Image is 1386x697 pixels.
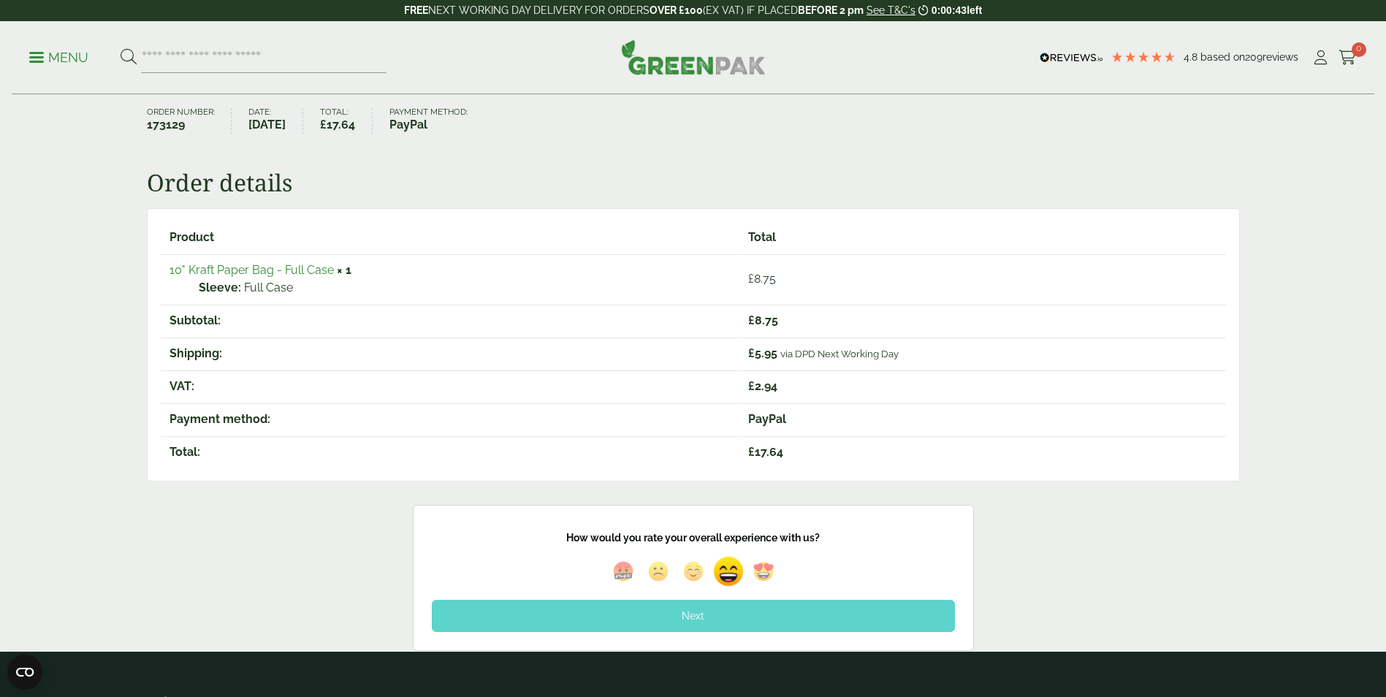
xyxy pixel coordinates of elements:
[389,108,484,134] li: Payment method:
[748,445,755,459] span: £
[1352,42,1366,57] span: 0
[147,169,1240,197] h2: Order details
[7,655,42,690] button: Open CMP widget
[750,557,777,585] img: emoji
[798,4,864,16] strong: BEFORE 2 pm
[1040,53,1103,63] img: REVIEWS.io
[780,348,899,359] small: via DPD Next Working Day
[389,116,468,134] strong: PayPal
[650,4,703,16] strong: OVER £100
[404,4,428,16] strong: FREE
[199,279,729,297] p: Full Case
[432,600,955,632] div: Next
[161,305,738,336] th: Subtotal:
[867,4,915,16] a: See T&C's
[1184,51,1200,63] span: 4.8
[748,379,755,393] span: £
[748,313,755,327] span: £
[320,118,355,132] bdi: 17.64
[644,557,672,585] img: emoji
[609,557,637,585] img: emoji
[679,557,707,585] img: emoji
[1245,51,1263,63] span: 209
[161,338,738,369] th: Shipping:
[248,108,303,134] li: Date:
[739,222,1226,253] th: Total
[29,49,88,64] a: Menu
[161,436,738,468] th: Total:
[170,263,334,277] a: 10" Kraft Paper Bag - Full Case
[1311,50,1330,65] i: My Account
[337,263,351,277] strong: × 1
[161,222,738,253] th: Product
[147,116,215,134] strong: 173129
[1263,51,1298,63] span: reviews
[748,445,783,459] span: 17.64
[161,403,738,435] th: Payment method:
[1200,51,1245,63] span: Based on
[29,49,88,66] p: Menu
[1339,47,1357,69] a: 0
[748,346,777,360] span: 5.95
[1111,50,1176,64] div: 4.78 Stars
[748,272,776,286] bdi: 8.75
[161,370,738,402] th: VAT:
[320,108,373,134] li: Total:
[748,379,777,393] span: 2.94
[621,39,766,75] img: GreenPak Supplies
[739,403,1226,435] td: PayPal
[147,108,232,134] li: Order number:
[967,4,982,16] span: left
[748,313,778,327] span: 8.75
[248,116,286,134] strong: [DATE]
[320,118,327,132] span: £
[199,279,241,297] strong: Sleeve:
[707,551,749,593] img: emoji
[748,346,755,360] span: £
[1339,50,1357,65] i: Cart
[932,4,967,16] span: 0:00:43
[748,272,754,286] span: £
